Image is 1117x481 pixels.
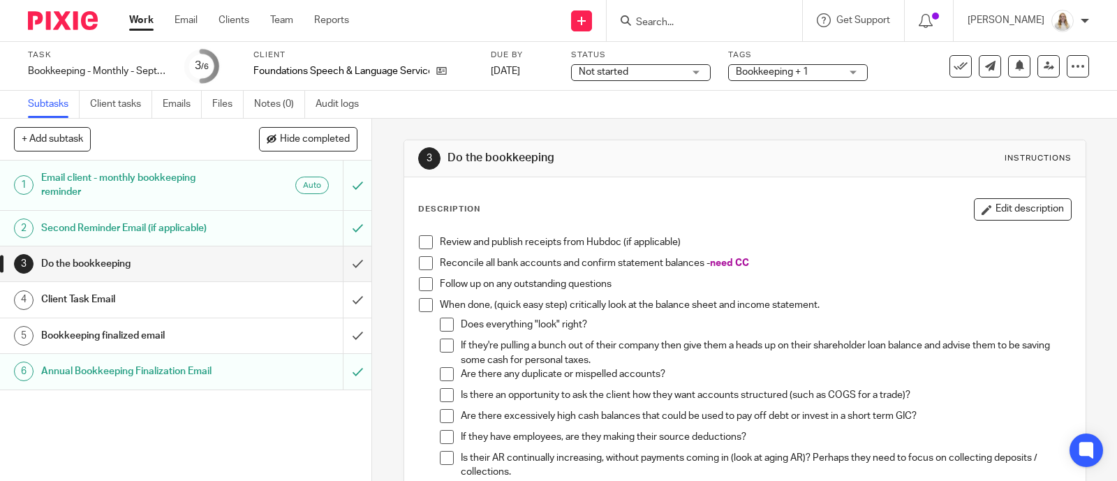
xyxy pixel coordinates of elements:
[295,177,329,194] div: Auto
[635,17,760,29] input: Search
[710,258,749,268] span: need CC
[175,13,198,27] a: Email
[447,151,774,165] h1: Do the bookkeeping
[579,67,628,77] span: Not started
[28,64,168,78] div: Bookkeeping - Monthly - September
[968,13,1044,27] p: [PERSON_NAME]
[270,13,293,27] a: Team
[163,91,202,118] a: Emails
[461,318,1071,332] p: Does everything "look" right?
[14,290,34,310] div: 4
[461,451,1071,480] p: Is their AR continually increasing, without payments coming in (look at aging AR)? Perhaps they n...
[728,50,868,61] label: Tags
[129,13,154,27] a: Work
[201,63,209,71] small: /6
[440,298,1071,312] p: When done, (quick easy step) critically look at the balance sheet and income statement.
[418,204,480,215] p: Description
[254,91,305,118] a: Notes (0)
[90,91,152,118] a: Client tasks
[41,361,233,382] h1: Annual Bookkeeping Finalization Email
[14,362,34,381] div: 6
[280,134,350,145] span: Hide completed
[316,91,369,118] a: Audit logs
[461,409,1071,423] p: Are there excessively high cash balances that could be used to pay off debt or invest in a short ...
[1051,10,1074,32] img: Headshot%2011-2024%20white%20background%20square%202.JPG
[314,13,349,27] a: Reports
[440,277,1071,291] p: Follow up on any outstanding questions
[219,13,249,27] a: Clients
[14,127,91,151] button: + Add subtask
[253,50,473,61] label: Client
[28,91,80,118] a: Subtasks
[259,127,357,151] button: Hide completed
[461,388,1071,402] p: Is there an opportunity to ask the client how they want accounts structured (such as COGS for a t...
[195,58,209,74] div: 3
[736,67,808,77] span: Bookkeeping + 1
[14,175,34,195] div: 1
[571,50,711,61] label: Status
[440,235,1071,249] p: Review and publish receipts from Hubdoc (if applicable)
[41,289,233,310] h1: Client Task Email
[41,168,233,203] h1: Email client - monthly bookkeeping reminder
[28,50,168,61] label: Task
[461,430,1071,444] p: If they have employees, are they making their source deductions?
[836,15,890,25] span: Get Support
[41,325,233,346] h1: Bookkeeping finalized email
[14,326,34,346] div: 5
[418,147,441,170] div: 3
[1005,153,1072,164] div: Instructions
[974,198,1072,221] button: Edit description
[491,66,520,76] span: [DATE]
[461,339,1071,367] p: If they're pulling a bunch out of their company then give them a heads up on their shareholder lo...
[491,50,554,61] label: Due by
[440,256,1071,270] p: Reconcile all bank accounts and confirm statement balances -
[14,254,34,274] div: 3
[41,253,233,274] h1: Do the bookkeeping
[461,367,1071,381] p: Are there any duplicate or mispelled accounts?
[253,64,429,78] p: Foundations Speech & Language Services Inc.
[14,219,34,238] div: 2
[212,91,244,118] a: Files
[41,218,233,239] h1: Second Reminder Email (if applicable)
[28,11,98,30] img: Pixie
